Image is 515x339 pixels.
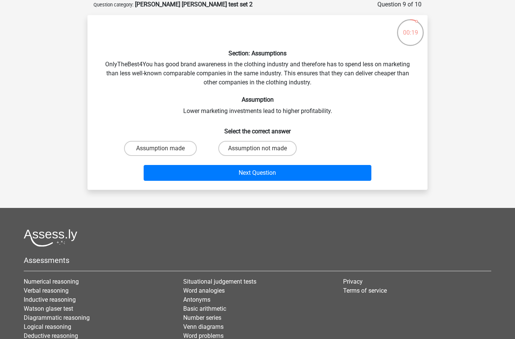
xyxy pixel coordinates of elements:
[24,314,90,321] a: Diagrammatic reasoning
[218,141,297,156] label: Assumption not made
[24,278,79,285] a: Numerical reasoning
[183,305,226,312] a: Basic arithmetic
[24,323,71,330] a: Logical reasoning
[183,278,256,285] a: Situational judgement tests
[396,18,425,37] div: 00:19
[24,256,491,265] h5: Assessments
[90,21,425,184] div: OnlyTheBest4You has good brand awareness in the clothing industry and therefore has to spend less...
[135,1,253,8] strong: [PERSON_NAME] [PERSON_NAME] test set 2
[183,314,221,321] a: Number series
[183,296,210,303] a: Antonyms
[183,323,224,330] a: Venn diagrams
[24,296,76,303] a: Inductive reasoning
[124,141,197,156] label: Assumption made
[24,229,77,247] img: Assessly logo
[100,50,415,57] h6: Section: Assumptions
[100,96,415,103] h6: Assumption
[343,287,387,294] a: Terms of service
[24,305,73,312] a: Watson glaser test
[343,278,363,285] a: Privacy
[93,2,133,8] small: Question category:
[100,122,415,135] h6: Select the correct answer
[24,287,69,294] a: Verbal reasoning
[144,165,372,181] button: Next Question
[183,287,225,294] a: Word analogies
